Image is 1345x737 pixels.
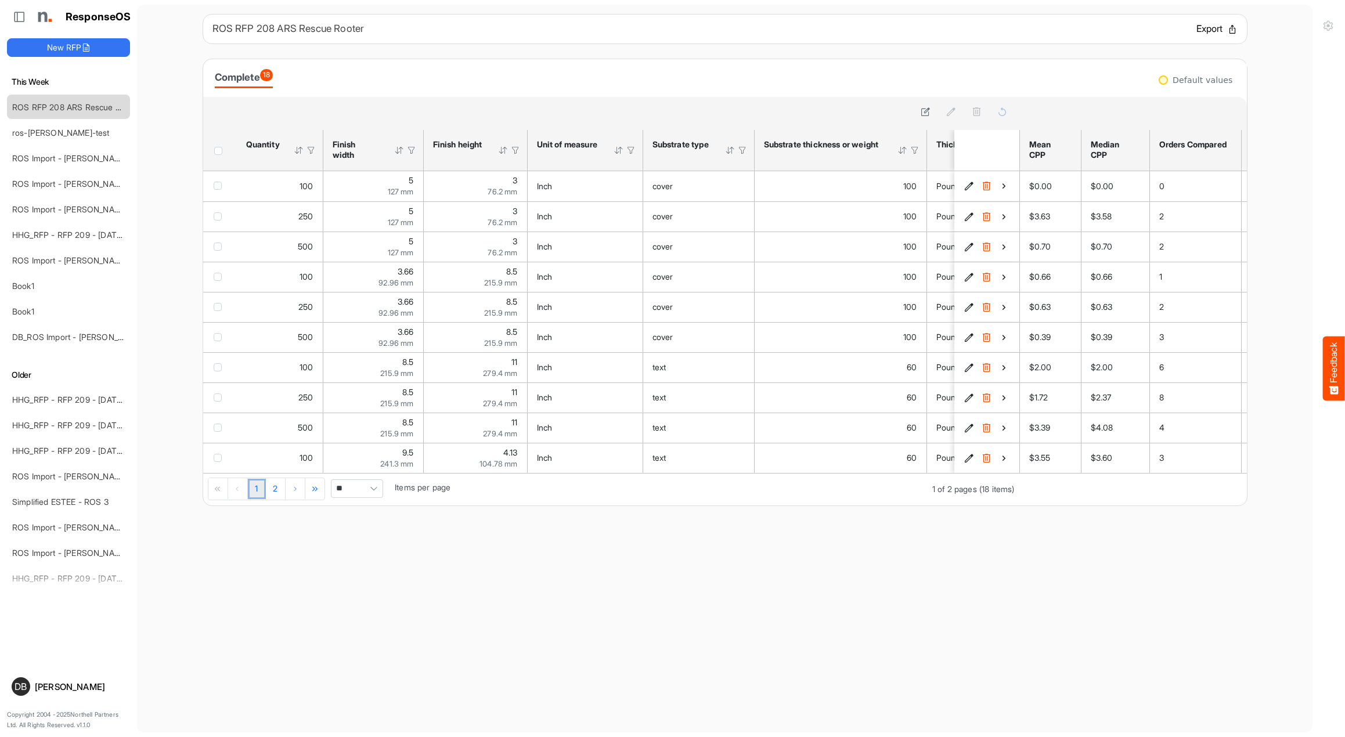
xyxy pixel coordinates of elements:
span: 8.5 [402,387,413,397]
td: 100 is template cell Column Header httpsnorthellcomontologiesmapping-rulesorderhasquantity [237,262,323,292]
td: 2 is template cell Column Header orders-compared [1150,201,1242,232]
span: Pound [936,181,961,191]
span: 100 [300,272,313,281]
div: Go to next page [286,478,305,499]
td: $3.58 is template cell Column Header median-cpp [1081,201,1150,232]
td: 60 is template cell Column Header httpsnorthellcomontologiesmapping-rulesmaterialhasmaterialthick... [755,443,927,473]
span: 5 [409,236,413,246]
div: Quantity [246,139,279,150]
span: Inch [537,241,553,251]
td: $3.63 is template cell Column Header mean-cpp [1020,201,1081,232]
td: 100 is template cell Column Header httpsnorthellcomontologiesmapping-rulesorderhasquantity [237,171,323,201]
td: Pound is template cell Column Header httpsnorthellcomontologiesmapping-rulesmaterialhasmaterialth... [927,382,1078,413]
td: 60 is template cell Column Header httpsnorthellcomontologiesmapping-rulesmaterialhasmaterialthick... [755,382,927,413]
button: Edit [964,392,975,403]
span: Pound [936,332,961,342]
td: cover is template cell Column Header httpsnorthellcomontologiesmapping-rulesmaterialhassubstratem... [643,232,755,262]
td: Pound is template cell Column Header httpsnorthellcomontologiesmapping-rulesmaterialhasmaterialth... [927,322,1078,352]
td: 100 is template cell Column Header httpsnorthellcomontologiesmapping-rulesmaterialhasmaterialthic... [755,262,927,292]
a: HHG_RFP - RFP 209 - [DATE] - ROS TEST 3 (LITE) [12,446,203,456]
td: b84f86b8-a28e-43e1-aff3-cb38cc3cfba3 is template cell Column Header [954,232,1022,262]
span: Inch [537,181,553,191]
td: $1.72 is template cell Column Header mean-cpp [1020,382,1081,413]
h1: ResponseOS [66,11,131,23]
td: 67e754ae-5911-4782-af88-b5f4e0c3935a is template cell Column Header [954,413,1022,443]
td: checkbox [203,232,237,262]
span: text [652,362,666,372]
td: $2.00 is template cell Column Header median-cpp [1081,352,1150,382]
span: 11 [511,357,517,367]
a: ROS Import - [PERSON_NAME] - ROS 11 [12,179,163,189]
span: Pound [936,211,961,221]
button: Delete [981,331,993,343]
span: 100 [903,302,917,312]
span: 215.9 mm [484,338,517,348]
span: 3.66 [398,266,414,276]
td: $0.39 is template cell Column Header median-cpp [1081,322,1150,352]
td: Inch is template cell Column Header httpsnorthellcomontologiesmapping-rulesmeasurementhasunitofme... [528,232,643,262]
span: $0.66 [1029,272,1051,281]
span: 0 [1159,181,1164,191]
span: 11 [511,387,517,397]
span: 2 [1159,211,1164,221]
button: Edit [964,271,975,283]
a: DB_ROS Import - [PERSON_NAME] - ROS 4 [12,332,176,342]
span: $2.00 [1091,362,1113,372]
span: 100 [903,332,917,342]
span: 127 mm [388,187,414,196]
span: 279.4 mm [483,368,517,378]
span: 92.96 mm [378,308,413,317]
td: 100 is template cell Column Header httpsnorthellcomontologiesmapping-rulesmaterialhasmaterialthic... [755,292,927,322]
button: Delete [981,392,993,403]
td: 4.125 is template cell Column Header httpsnorthellcomontologiesmapping-rulesmeasurementhasfinishs... [424,443,528,473]
span: 2 [1159,241,1164,251]
td: $0.00 is template cell Column Header mean-cpp [1020,171,1081,201]
button: View [998,452,1010,464]
span: $0.63 [1091,302,1113,312]
span: $2.37 [1091,392,1112,402]
div: Go to last page [305,478,324,499]
a: Book1 [12,281,34,291]
a: HHG_RFP - RFP 209 - [DATE] - ROS TEST 3 (LITE) [12,230,203,240]
span: $0.00 [1091,181,1114,191]
span: 215.9 mm [380,399,413,408]
td: text is template cell Column Header httpsnorthellcomontologiesmapping-rulesmaterialhassubstratema... [643,443,755,473]
button: View [998,180,1010,192]
div: Filter Icon [910,145,920,156]
td: 100 is template cell Column Header httpsnorthellcomontologiesmapping-rulesmaterialhasmaterialthic... [755,232,927,262]
td: $0.00 is template cell Column Header median-cpp [1081,171,1150,201]
span: $3.63 [1029,211,1051,221]
span: 5 [409,206,413,216]
td: 0 is template cell Column Header orders-compared [1150,171,1242,201]
span: Pound [936,302,961,312]
span: 100 [903,272,917,281]
td: 8.5 is template cell Column Header httpsnorthellcomontologiesmapping-rulesmeasurementhasfinishsiz... [323,382,424,413]
td: cover is template cell Column Header httpsnorthellcomontologiesmapping-rulesmaterialhassubstratem... [643,201,755,232]
td: text is template cell Column Header httpsnorthellcomontologiesmapping-rulesmaterialhassubstratema... [643,413,755,443]
td: $2.37 is template cell Column Header median-cpp [1081,382,1150,413]
span: cover [652,241,673,251]
td: 3.66 is template cell Column Header httpsnorthellcomontologiesmapping-rulesmeasurementhasfinishsi... [323,292,424,322]
td: 6 is template cell Column Header orders-compared [1150,352,1242,382]
td: 250 is template cell Column Header httpsnorthellcomontologiesmapping-rulesorderhasquantity [237,382,323,413]
span: text [652,392,666,402]
div: Go to first page [208,478,228,499]
td: Inch is template cell Column Header httpsnorthellcomontologiesmapping-rulesmeasurementhasunitofme... [528,413,643,443]
button: Delete [981,180,993,192]
td: 3 is template cell Column Header httpsnorthellcomontologiesmapping-rulesmeasurementhasfinishsizeh... [424,171,528,201]
th: Header checkbox [203,130,237,171]
button: Edit [964,241,975,252]
span: 100 [300,181,313,191]
td: 11 is template cell Column Header httpsnorthellcomontologiesmapping-rulesmeasurementhasfinishsize... [424,352,528,382]
span: Pound [936,362,961,372]
td: 3.66 is template cell Column Header httpsnorthellcomontologiesmapping-rulesmeasurementhasfinishsi... [323,262,424,292]
span: 100 [903,241,917,251]
span: 3 [1159,332,1164,342]
td: cover is template cell Column Header httpsnorthellcomontologiesmapping-rulesmaterialhassubstratem... [643,262,755,292]
td: 3 is template cell Column Header httpsnorthellcomontologiesmapping-rulesmeasurementhasfinishsizeh... [424,201,528,232]
td: 8.5 is template cell Column Header httpsnorthellcomontologiesmapping-rulesmeasurementhasfinishsiz... [424,262,528,292]
td: text is template cell Column Header httpsnorthellcomontologiesmapping-rulesmaterialhassubstratema... [643,352,755,382]
td: b0b41b20-1246-4070-8429-ee10fc193ea0 is template cell Column Header [954,322,1022,352]
span: 76.2 mm [488,248,517,257]
td: $0.70 is template cell Column Header median-cpp [1081,232,1150,262]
